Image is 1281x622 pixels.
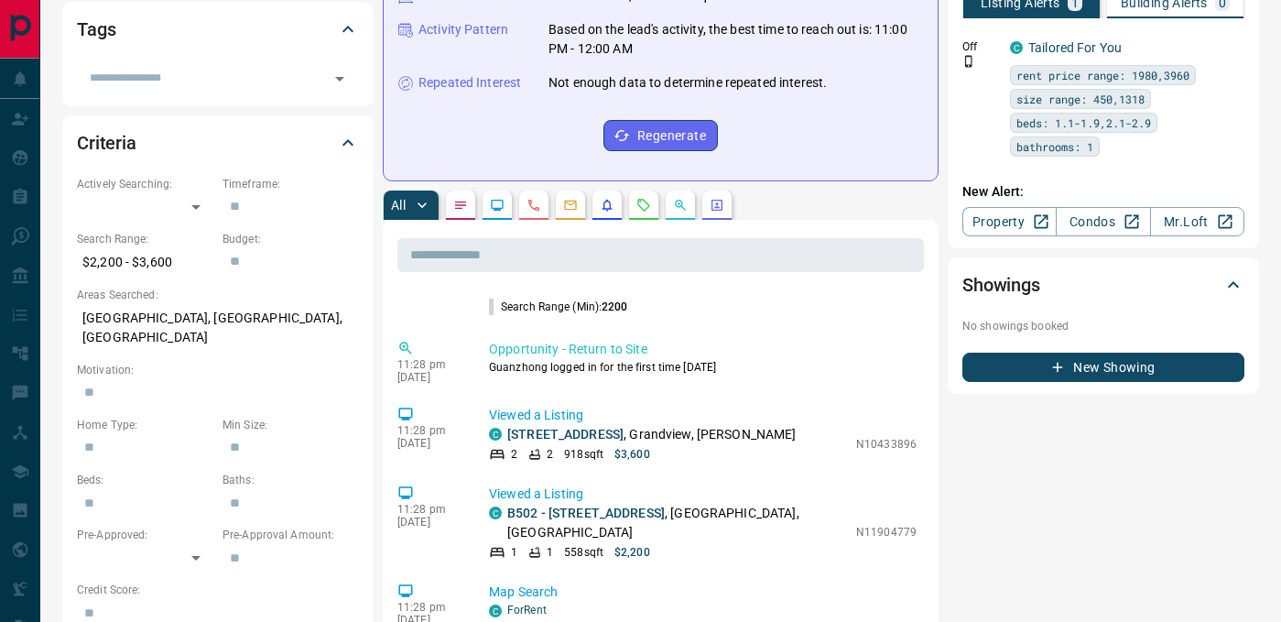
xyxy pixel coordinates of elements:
span: size range: 450,1318 [1016,90,1145,108]
div: condos.ca [489,428,502,441]
p: $3,600 [614,446,650,463]
span: rent price range: 1980,3960 [1016,66,1189,84]
svg: Push Notification Only [962,55,975,68]
p: All [391,199,406,212]
a: B502 - [STREET_ADDRESS] [507,506,665,520]
p: Search Range (Min) : [489,299,628,315]
p: 918 sqft [564,446,603,463]
svg: Lead Browsing Activity [490,198,505,213]
svg: Agent Actions [710,198,724,213]
p: Search Range: [77,231,213,247]
p: Actively Searching: [77,176,213,192]
p: $2,200 [614,544,650,561]
p: 1 [511,544,517,561]
p: Repeated Interest [418,73,521,93]
svg: Listing Alerts [600,198,614,213]
p: Not enough data to determine repeated interest. [548,73,827,93]
div: condos.ca [489,507,502,519]
a: Property [962,207,1057,236]
a: [STREET_ADDRESS] [507,427,624,442]
p: , Grandview, [PERSON_NAME] [507,425,797,444]
div: Tags [77,7,359,51]
svg: Calls [527,198,541,213]
p: Timeframe: [223,176,359,192]
a: ForRent [507,604,547,617]
p: Based on the lead's activity, the best time to reach out is: 11:00 PM - 12:00 AM [548,20,923,59]
p: 11:28 pm [397,503,461,516]
p: [DATE] [397,371,461,384]
p: Pre-Approved: [77,527,213,543]
a: Condos [1056,207,1150,236]
p: Min Size: [223,417,359,433]
p: Off [962,38,999,55]
p: N10433896 [856,436,917,453]
svg: Opportunities [673,198,688,213]
span: beds: 1.1-1.9,2.1-2.9 [1016,114,1151,132]
p: Viewed a Listing [489,406,917,425]
p: 11:28 pm [397,424,461,437]
span: 2200 [602,300,627,313]
div: Criteria [77,121,359,165]
div: condos.ca [1010,41,1023,54]
p: Activity Pattern [418,20,508,39]
svg: Emails [563,198,578,213]
p: , [GEOGRAPHIC_DATA], [GEOGRAPHIC_DATA] [507,504,847,542]
span: bathrooms: 1 [1016,137,1093,156]
h2: Tags [77,15,115,44]
p: 11:28 pm [397,358,461,371]
p: Viewed a Listing [489,485,917,504]
p: 558 sqft [564,544,603,561]
div: Showings [962,263,1244,307]
p: Pre-Approval Amount: [223,527,359,543]
p: Baths: [223,472,359,488]
p: No showings booked [962,318,1244,334]
a: Tailored For You [1028,40,1122,55]
p: 1 [547,544,553,561]
p: Opportunity - Return to Site [489,340,917,359]
p: N11904779 [856,524,917,540]
button: Regenerate [603,120,718,151]
svg: Notes [453,198,468,213]
p: 2 [511,446,517,463]
p: Beds: [77,472,213,488]
a: Mr.Loft [1150,207,1244,236]
div: condos.ca [489,605,502,617]
svg: Requests [636,198,651,213]
p: New Alert: [962,182,1244,202]
p: Map Search [489,583,917,602]
p: $2,200 - $3,600 [77,247,213,278]
button: New Showing [962,353,1244,382]
button: Open [327,66,353,92]
p: 2 [547,446,553,463]
p: Guanzhong logged in for the first time [DATE] [489,359,917,376]
h2: Showings [962,270,1040,300]
p: [DATE] [397,437,461,450]
p: Home Type: [77,417,213,433]
p: 11:28 pm [397,601,461,614]
p: Budget: [223,231,359,247]
p: [GEOGRAPHIC_DATA], [GEOGRAPHIC_DATA], [GEOGRAPHIC_DATA] [77,303,359,353]
h2: Criteria [77,128,136,158]
p: [DATE] [397,516,461,529]
p: Motivation: [77,362,359,378]
p: Areas Searched: [77,287,359,303]
p: Credit Score: [77,582,359,598]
